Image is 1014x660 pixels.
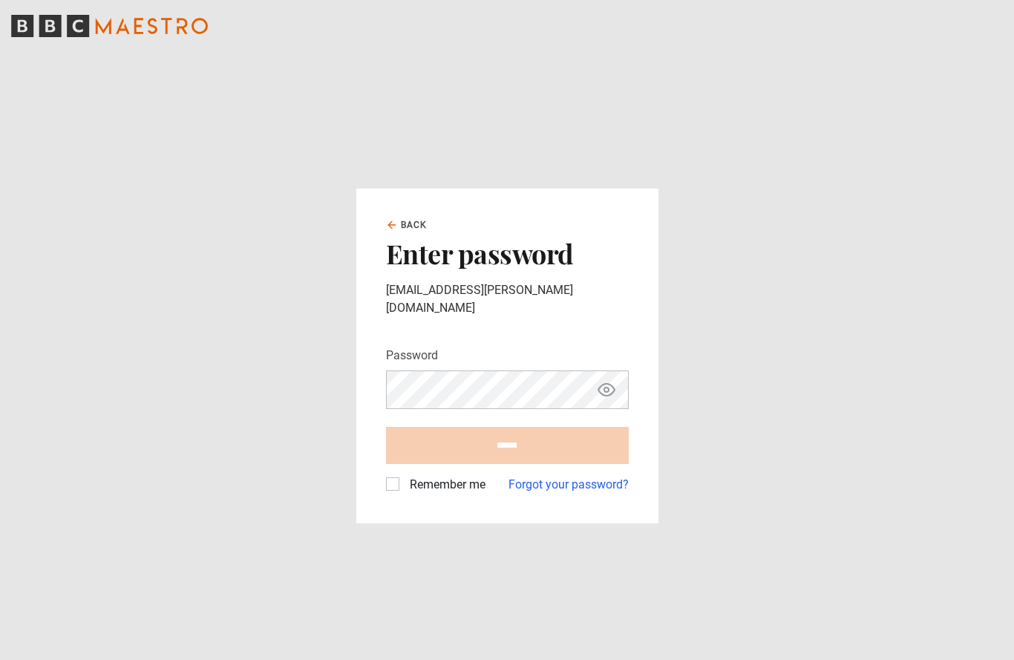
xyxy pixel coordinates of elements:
[404,476,485,494] label: Remember me
[386,347,438,365] label: Password
[386,218,428,232] a: Back
[594,377,619,403] button: Show password
[386,281,629,317] p: [EMAIL_ADDRESS][PERSON_NAME][DOMAIN_NAME]
[11,15,208,37] svg: BBC Maestro
[508,476,629,494] a: Forgot your password?
[386,238,629,269] h2: Enter password
[401,218,428,232] span: Back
